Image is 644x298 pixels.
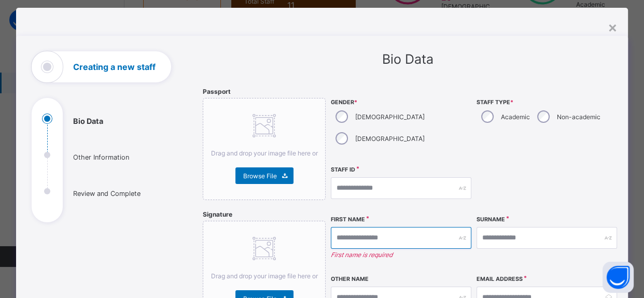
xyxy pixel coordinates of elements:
[331,166,355,173] label: Staff ID
[203,88,231,95] span: Passport
[73,63,156,71] h1: Creating a new staff
[203,210,232,218] span: Signature
[331,99,471,106] span: Gender
[501,113,530,121] label: Academic
[331,276,369,282] label: Other Name
[557,113,600,121] label: Non-academic
[477,276,523,282] label: Email Address
[331,216,365,223] label: First Name
[211,272,318,280] span: Drag and drop your image file here or
[477,216,505,223] label: Surname
[355,113,425,121] label: [DEMOGRAPHIC_DATA]
[382,51,433,67] span: Bio Data
[355,135,425,143] label: [DEMOGRAPHIC_DATA]
[203,98,326,200] div: Drag and drop your image file here orBrowse File
[331,251,471,259] em: First name is required
[477,99,617,106] span: Staff Type
[211,149,318,157] span: Drag and drop your image file here or
[608,18,618,36] div: ×
[603,262,634,293] button: Open asap
[243,172,277,180] span: Browse File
